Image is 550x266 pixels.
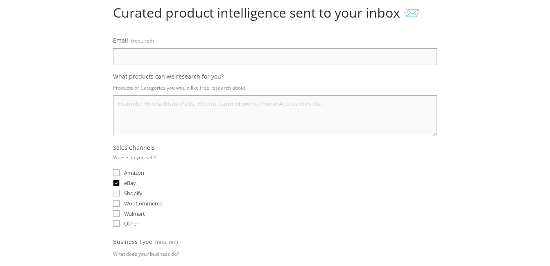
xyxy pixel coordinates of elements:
span: Shopify [124,189,143,197]
input: Shopify [113,190,120,196]
span: What products can we research for you? [113,72,224,80]
span: Amazon [124,169,144,176]
span: Walmart [124,210,145,217]
h1: Curated product intelligence sent to your inbox 📨 [113,5,437,20]
input: Amazon [113,169,120,176]
span: (required) [155,236,178,248]
span: WooCommerce [124,200,162,207]
p: Where do you sell? [113,151,156,163]
span: Email [113,36,128,44]
input: Walmart [113,210,120,217]
span: Sales Channels [113,144,155,151]
span: Business Type [113,238,152,246]
span: eBay [124,179,136,187]
input: WooCommerce [113,200,120,207]
input: Other [113,220,120,227]
span: Other [124,220,138,227]
span: (required) [131,35,154,47]
input: eBay [113,180,120,186]
p: Products or Categories you would like free research about [113,82,437,94]
p: What does your business do? [113,248,179,260]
